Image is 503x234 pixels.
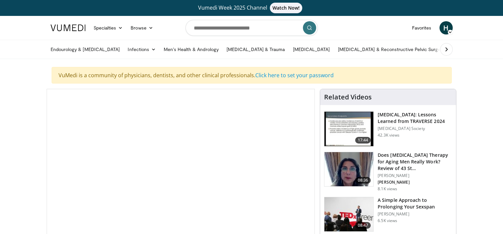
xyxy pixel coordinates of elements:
[378,173,452,178] p: [PERSON_NAME]
[186,20,318,36] input: Search topics, interventions
[324,197,373,232] img: c4bd4661-e278-4c34-863c-57c104f39734.150x105_q85_crop-smart_upscale.jpg
[324,197,452,232] a: 08:47 A Simple Approach to Prolonging Your Sexspan [PERSON_NAME] 6.5K views
[378,152,452,172] h3: Does [MEDICAL_DATA] Therapy for Aging Men Really Work? Review of 43 St…
[270,3,303,13] span: Watch Now!
[378,180,452,185] p: [PERSON_NAME]
[355,177,371,184] span: 08:36
[160,43,223,56] a: Men’s Health & Andrology
[324,152,452,192] a: 08:36 Does [MEDICAL_DATA] Therapy for Aging Men Really Work? Review of 43 St… [PERSON_NAME] [PERS...
[378,186,397,192] p: 8.1K views
[378,218,397,223] p: 6.5K views
[355,222,371,229] span: 08:47
[124,43,160,56] a: Infections
[440,21,453,34] a: H
[334,43,449,56] a: [MEDICAL_DATA] & Reconstructive Pelvic Surgery
[378,111,452,125] h3: [MEDICAL_DATA]: Lessons Learned from TRAVERSE 2024
[47,43,124,56] a: Endourology & [MEDICAL_DATA]
[324,152,373,187] img: 4d4bce34-7cbb-4531-8d0c-5308a71d9d6c.150x105_q85_crop-smart_upscale.jpg
[51,25,86,31] img: VuMedi Logo
[289,43,334,56] a: [MEDICAL_DATA]
[378,211,452,217] p: [PERSON_NAME]
[324,111,452,146] a: 17:44 [MEDICAL_DATA]: Lessons Learned from TRAVERSE 2024 [MEDICAL_DATA] Society 42.3K views
[127,21,157,34] a: Browse
[355,137,371,144] span: 17:44
[52,3,452,13] a: Vumedi Week 2025 ChannelWatch Now!
[90,21,127,34] a: Specialties
[223,43,289,56] a: [MEDICAL_DATA] & Trauma
[378,126,452,131] p: [MEDICAL_DATA] Society
[378,133,399,138] p: 42.3K views
[324,112,373,146] img: 1317c62a-2f0d-4360-bee0-b1bff80fed3c.150x105_q85_crop-smart_upscale.jpg
[255,72,334,79] a: Click here to set your password
[408,21,436,34] a: Favorites
[52,67,452,84] div: VuMedi is a community of physicians, dentists, and other clinical professionals.
[324,93,372,101] h4: Related Videos
[378,197,452,210] h3: A Simple Approach to Prolonging Your Sexspan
